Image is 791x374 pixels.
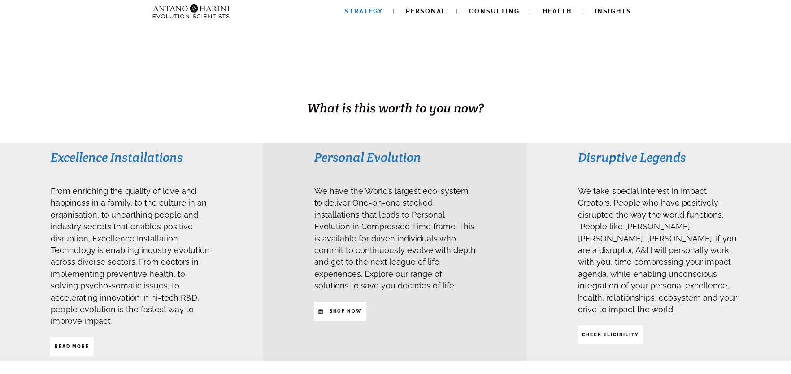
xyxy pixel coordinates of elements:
[469,8,520,15] span: Consulting
[578,186,737,314] span: We take special interest in Impact Creators. People who have positively disrupted the way the wor...
[582,332,639,337] strong: CHECK ELIGIBILITY
[578,325,643,344] a: CHECK ELIGIBILITY
[314,149,476,165] h3: Personal Evolution
[314,302,366,321] a: SHop NOW
[595,8,631,15] span: Insights
[578,149,740,165] h3: Disruptive Legends
[406,8,446,15] span: Personal
[344,8,383,15] span: Strategy
[314,186,476,290] span: We have the World’s largest eco-system to deliver One-on-one stacked installations that leads to ...
[330,309,362,314] strong: SHop NOW
[51,186,210,326] span: From enriching the quality of love and happiness in a family, to the culture in an organisation, ...
[543,8,572,15] span: Health
[1,80,790,99] h1: BUSINESS. HEALTH. Family. Legacy
[50,337,94,356] a: Read More
[51,149,213,165] h3: Excellence Installations
[307,100,484,116] span: What is this worth to you now?
[55,344,89,349] strong: Read More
